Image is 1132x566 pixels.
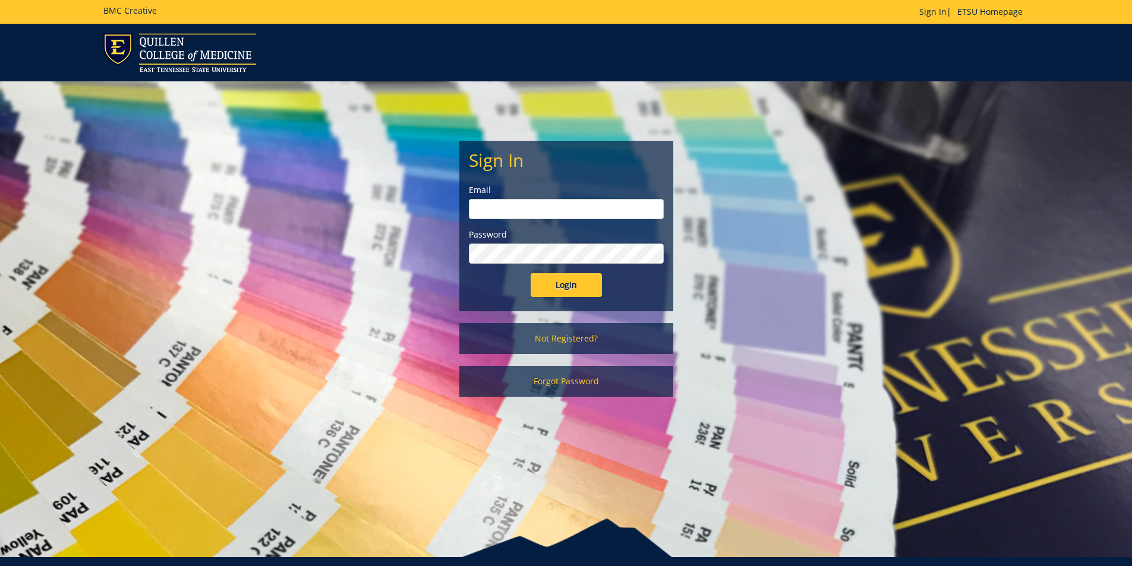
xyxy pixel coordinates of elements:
[103,33,256,72] img: ETSU logo
[103,6,157,15] h5: BMC Creative
[469,229,664,241] label: Password
[531,273,602,297] input: Login
[919,6,1029,18] p: |
[951,6,1029,17] a: ETSU Homepage
[469,184,664,196] label: Email
[469,150,664,170] h2: Sign In
[459,366,673,397] a: Forgot Password
[459,323,673,354] a: Not Registered?
[919,6,947,17] a: Sign In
